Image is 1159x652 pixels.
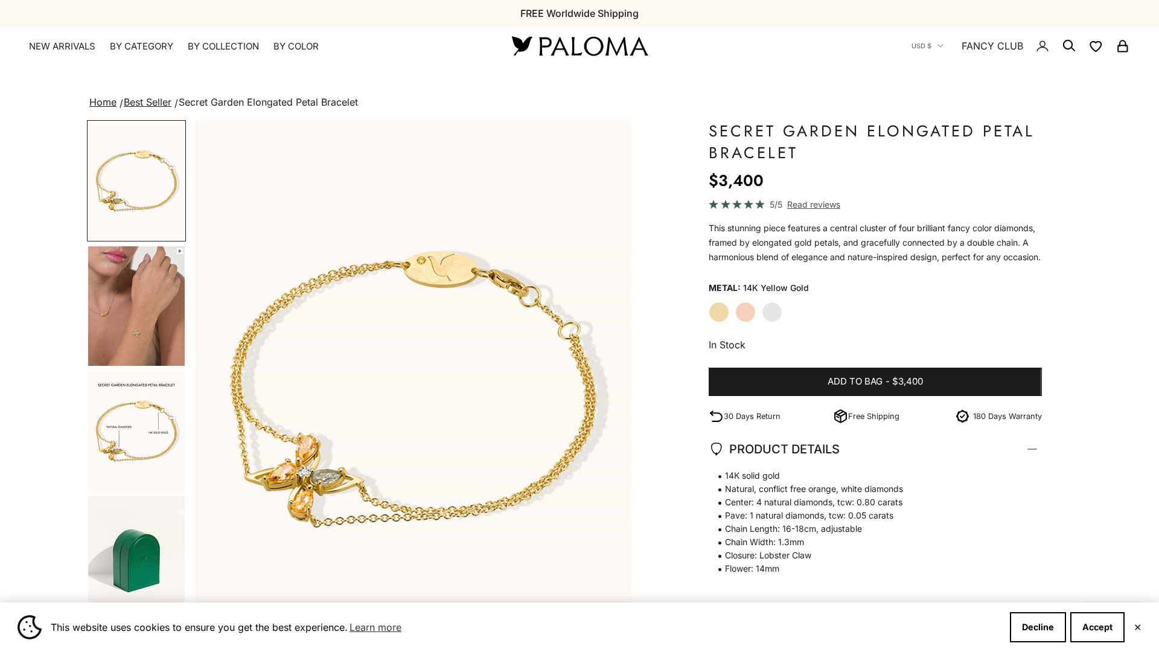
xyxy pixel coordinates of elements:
[709,535,1030,549] span: Chain Width: 1.3mm
[828,374,883,389] span: Add to bag
[709,496,1030,509] span: Center: 4 natural diamonds, tcw: 0.80 carats
[709,562,1030,575] span: Flower: 14mm
[87,245,186,367] button: Go to item 4
[348,618,403,636] a: Learn more
[88,496,185,615] img: #YellowGold #WhiteGold #RoseGold
[962,38,1023,54] a: FANCY CLUB
[273,40,319,53] summary: By Color
[709,120,1042,164] h1: Secret Garden Elongated Petal Bracelet
[87,370,186,492] button: Go to item 5
[1010,612,1066,642] button: Decline
[709,469,1030,482] span: 14K solid gold
[709,279,741,297] legend: Metal:
[709,197,1042,211] a: 5/5 Read reviews
[179,96,358,108] span: Secret Garden Elongated Petal Bracelet
[770,197,782,211] span: 5/5
[709,509,1030,522] span: Pave: 1 natural diamonds, tcw: 0.05 carats
[709,522,1030,535] span: Chain Length: 16-18cm, adjustable
[848,410,899,423] p: Free Shipping
[709,368,1042,397] button: Add to bag-$3,400
[520,5,639,21] p: FREE Worldwide Shipping
[51,618,1000,636] span: This website uses cookies to ensure you get the best experience.
[89,96,117,108] a: Home
[743,279,809,297] variant-option-value: 14K Yellow Gold
[912,40,931,51] span: USD $
[110,40,173,53] summary: By Category
[29,40,483,53] nav: Primary navigation
[188,40,259,53] summary: By Collection
[29,40,95,53] a: NEW ARRIVALS
[973,410,1042,423] p: 180 Days Warranty
[87,495,186,616] button: Go to item 8
[709,439,840,459] span: PRODUCT DETAILS
[709,221,1042,264] p: This stunning piece features a central cluster of four brilliant fancy color diamonds, framed by ...
[709,168,764,193] sale-price: $3,400
[709,482,1030,496] span: Natural, conflict free orange, white diamonds
[87,120,186,241] button: Go to item 1
[892,374,923,389] span: $3,400
[1134,624,1141,631] button: Close
[709,469,1030,628] p: * At [GEOGRAPHIC_DATA], we exclusively use natural diamonds, resulting in slight variations in si...
[709,337,1042,353] p: In Stock
[912,27,1130,65] nav: Secondary navigation
[124,96,171,108] a: Best Seller
[88,371,185,491] img: #YellowGold
[912,40,943,51] button: USD $
[88,246,185,366] img: #YellowGold #RoseGold #WhiteGold
[1070,612,1125,642] button: Accept
[87,94,1072,111] nav: breadcrumbs
[88,121,185,240] img: #YellowGold
[709,549,1030,562] span: Closure: Lobster Claw
[18,615,42,639] img: Cookie banner
[724,410,781,423] p: 30 Days Return
[709,427,1042,471] summary: PRODUCT DETAILS
[787,197,840,211] span: Read reviews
